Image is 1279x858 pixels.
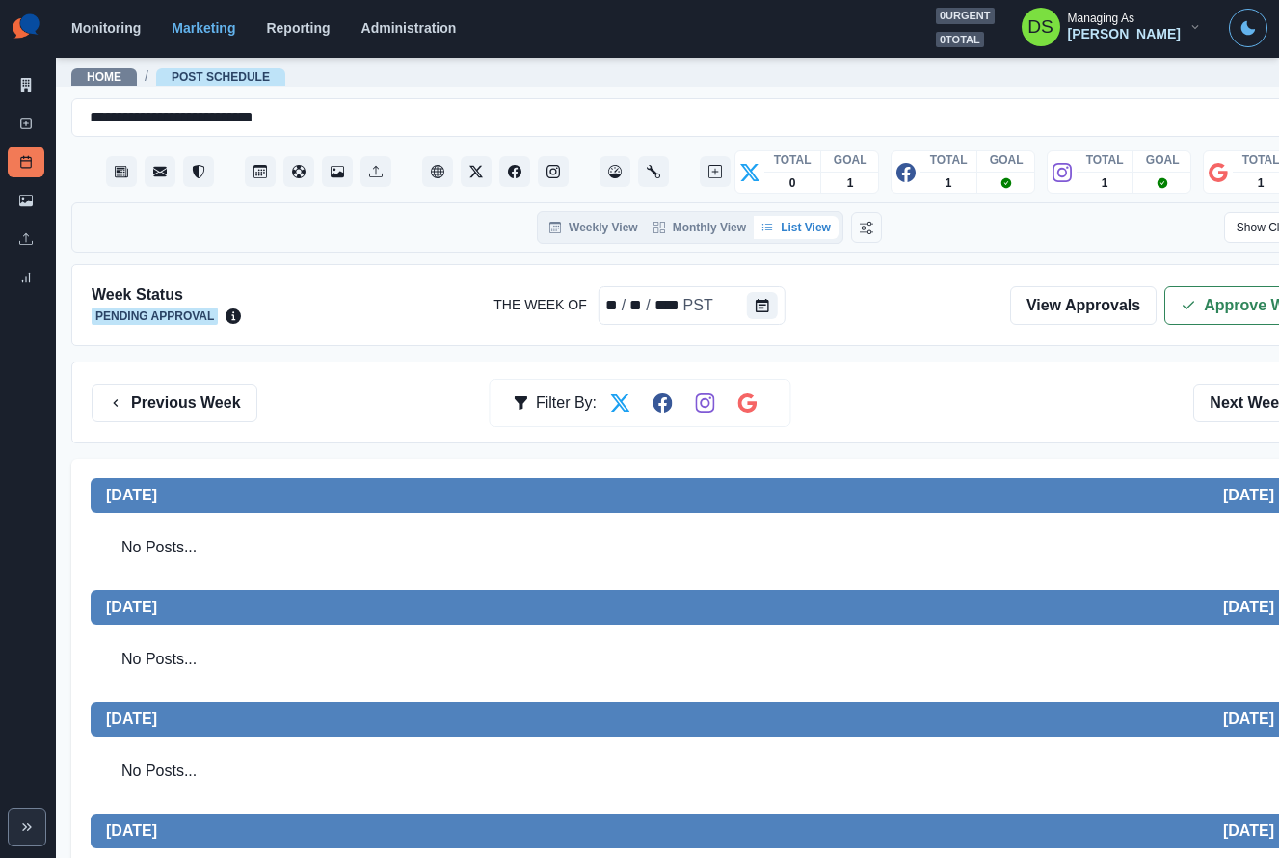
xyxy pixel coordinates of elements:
a: Marketing [172,20,235,36]
h2: [DATE] [106,598,157,616]
a: Media Library [8,185,44,216]
p: GOAL [1146,151,1180,169]
button: Expand [8,808,46,846]
div: / [620,294,627,317]
div: The Week Of [599,286,786,325]
button: Filter by Instagram [685,384,724,422]
button: The Week Of [747,292,778,319]
div: Date [603,294,715,317]
p: 1 [1258,174,1265,192]
button: Stream [106,156,137,187]
p: 0 [789,174,796,192]
div: The Week Of [627,294,644,317]
div: The Week Of [603,294,620,317]
a: Post Schedule [8,147,44,177]
button: List View [754,216,839,239]
p: GOAL [990,151,1024,169]
a: Administration [361,20,457,36]
div: The Week Of [653,294,681,317]
button: Post Schedule [245,156,276,187]
button: Instagram [538,156,569,187]
button: Toggle Mode [1229,9,1267,47]
button: Dashboard [600,156,630,187]
h2: [DATE] [106,486,157,504]
div: / [644,294,652,317]
button: Managing As[PERSON_NAME] [1006,8,1217,46]
button: Uploads [360,156,391,187]
button: Administration [638,156,669,187]
span: Pending Approval [92,308,218,325]
button: Content Pool [283,156,314,187]
a: Reporting [266,20,330,36]
p: TOTAL [774,151,812,169]
a: Uploads [8,224,44,255]
h2: [DATE] [106,710,157,728]
button: Weekly View [542,216,646,239]
div: Filter By: [513,384,597,422]
button: Filter by Facebook [643,384,681,422]
a: Home [87,70,121,84]
button: Change View Order [851,212,882,243]
button: Filter by Twitter [600,384,639,422]
div: Dakota Saunders [1027,4,1053,50]
div: [PERSON_NAME] [1068,26,1181,42]
button: Facebook [499,156,530,187]
a: Review Summary [8,262,44,293]
p: 1 [847,174,854,192]
a: New Post [8,108,44,139]
p: GOAL [834,151,867,169]
button: Create New Post [700,156,731,187]
button: Previous Week [92,384,257,422]
button: Reviews [183,156,214,187]
button: Twitter [461,156,492,187]
h2: Week Status [92,285,241,304]
div: The Week Of [681,294,715,317]
span: 0 total [936,32,984,48]
h2: [DATE] [106,821,157,840]
a: Monitoring [71,20,141,36]
a: View Approvals [1010,286,1157,325]
label: The Week Of [493,295,586,315]
button: Monthly View [646,216,754,239]
span: 0 urgent [936,8,995,24]
span: / [145,67,148,87]
p: 1 [946,174,952,192]
p: TOTAL [1086,151,1124,169]
p: TOTAL [930,151,968,169]
button: Media Library [322,156,353,187]
nav: breadcrumb [71,67,285,87]
div: Managing As [1068,12,1134,25]
button: Client Website [422,156,453,187]
button: Filter by Google [728,384,766,422]
a: Marketing Summary [8,69,44,100]
button: Messages [145,156,175,187]
p: 1 [1102,174,1108,192]
a: Post Schedule [172,70,270,84]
